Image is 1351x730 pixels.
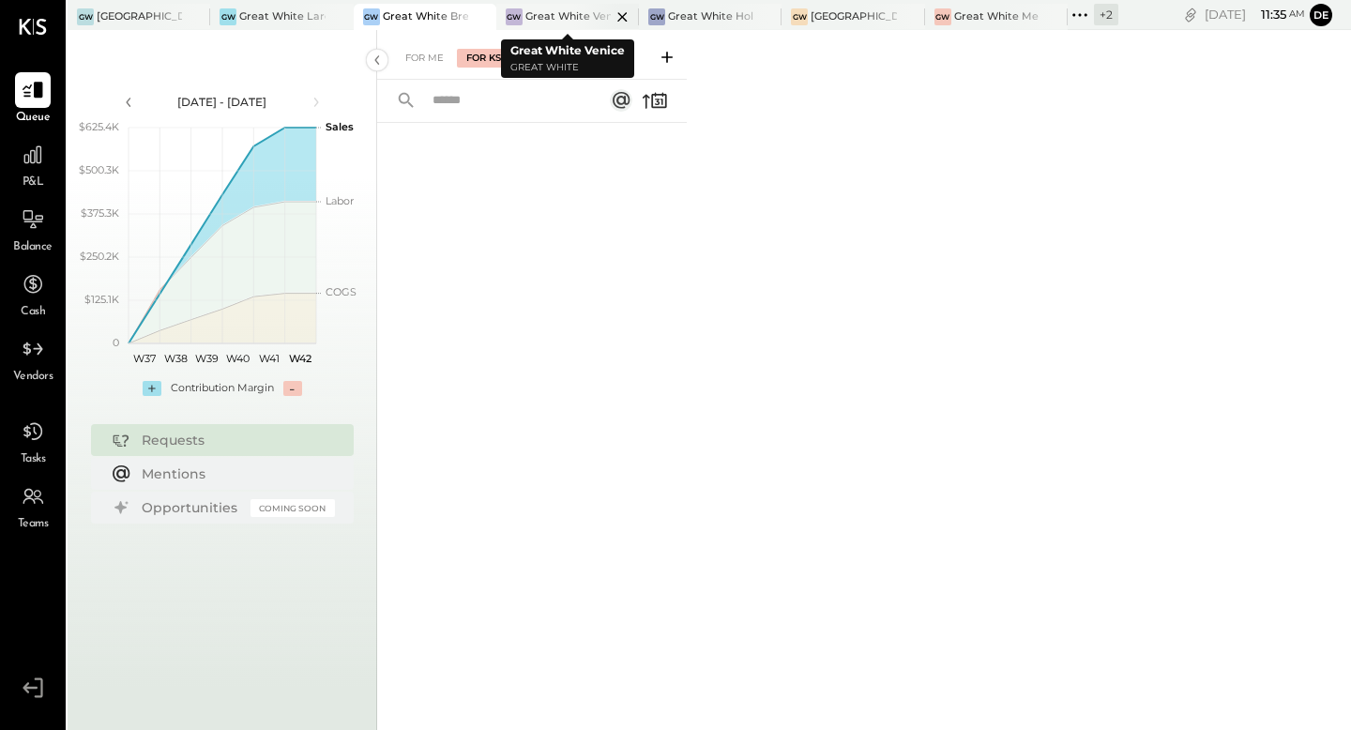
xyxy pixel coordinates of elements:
[1094,4,1118,25] div: + 2
[1249,6,1286,23] span: 11 : 35
[84,293,119,306] text: $125.1K
[143,381,161,396] div: +
[1,479,65,533] a: Teams
[326,285,357,298] text: COGS
[1181,5,1200,24] div: copy link
[363,8,380,25] div: GW
[142,498,241,517] div: Opportunities
[171,381,274,396] div: Contribution Margin
[239,9,325,24] div: Great White Larchmont
[250,499,335,517] div: Coming Soon
[510,43,625,57] b: Great White Venice
[383,9,468,24] div: Great White Brentwood
[13,239,53,256] span: Balance
[648,8,665,25] div: GW
[1,202,65,256] a: Balance
[220,8,236,25] div: GW
[396,49,453,68] div: For Me
[1,331,65,386] a: Vendors
[1,137,65,191] a: P&L
[132,352,155,365] text: W37
[143,94,302,110] div: [DATE] - [DATE]
[18,516,49,533] span: Teams
[259,352,280,365] text: W41
[77,8,94,25] div: GW
[283,381,302,396] div: -
[16,110,51,127] span: Queue
[142,431,326,449] div: Requests
[457,49,510,68] div: For KS
[142,464,326,483] div: Mentions
[21,304,45,321] span: Cash
[1,266,65,321] a: Cash
[525,9,611,24] div: Great White Venice
[1310,4,1332,26] button: De
[23,175,44,191] span: P&L
[1205,6,1305,23] div: [DATE]
[1,414,65,468] a: Tasks
[1,72,65,127] a: Queue
[97,9,182,24] div: [GEOGRAPHIC_DATA]
[668,9,753,24] div: Great White Holdings
[81,206,119,220] text: $375.3K
[791,8,808,25] div: GW
[163,352,187,365] text: W38
[510,60,625,76] p: Great White
[194,352,218,365] text: W39
[113,336,119,349] text: 0
[21,451,46,468] span: Tasks
[79,163,119,176] text: $500.3K
[934,8,951,25] div: GW
[79,120,119,133] text: $625.4K
[13,369,53,386] span: Vendors
[954,9,1040,24] div: Great White Melrose
[326,120,354,133] text: Sales
[289,352,311,365] text: W42
[811,9,896,24] div: [GEOGRAPHIC_DATA]
[226,352,250,365] text: W40
[326,194,354,207] text: Labor
[80,250,119,263] text: $250.2K
[1289,8,1305,21] span: am
[506,8,523,25] div: GW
